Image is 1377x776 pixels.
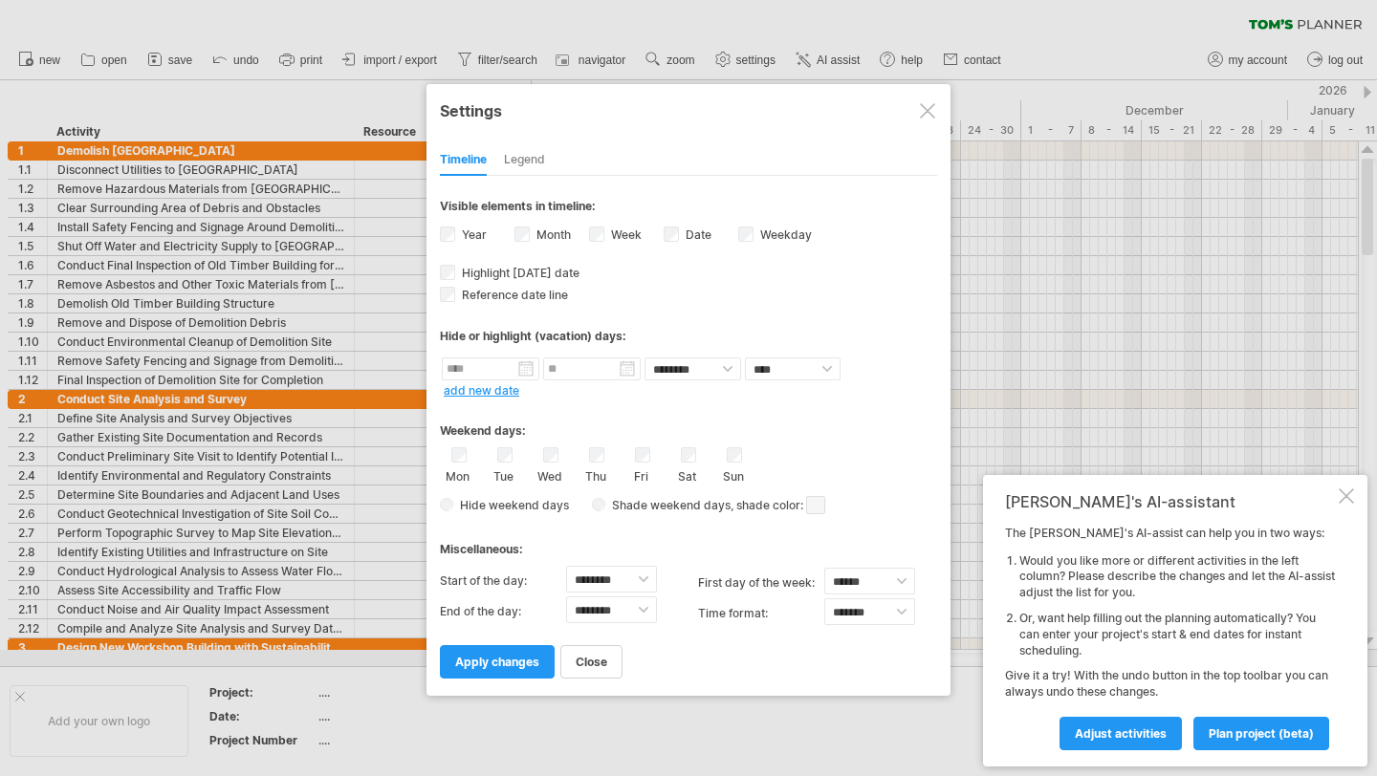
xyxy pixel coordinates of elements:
a: add new date [444,383,519,398]
label: Start of the day: [440,566,566,596]
span: close [576,655,607,669]
span: Highlight [DATE] date [458,266,579,280]
div: Timeline [440,145,487,176]
label: Weekday [756,227,812,242]
label: Thu [583,465,607,484]
label: End of the day: [440,596,566,627]
li: Would you like more or different activities in the left column? Please describe the changes and l... [1019,553,1335,601]
span: apply changes [455,655,539,669]
div: The [PERSON_NAME]'s AI-assist can help you in two ways: Give it a try! With the undo button in th... [1005,526,1335,749]
label: Fri [629,465,653,484]
a: Adjust activities [1060,717,1182,750]
a: apply changes [440,645,555,679]
label: Tue [492,465,515,484]
span: Shade weekend days [605,498,731,512]
div: Hide or highlight (vacation) days: [440,329,937,343]
div: Weekend days: [440,405,937,442]
span: Adjust activities [1075,726,1167,741]
span: Reference date line [458,288,568,302]
div: Legend [504,145,545,176]
div: [PERSON_NAME]'s AI-assistant [1005,492,1335,511]
div: Miscellaneous: [440,524,937,561]
li: Or, want help filling out the planning automatically? You can enter your project's start & end da... [1019,611,1335,658]
span: , shade color: [731,494,825,517]
label: Time format: [698,598,824,629]
label: Date [682,227,711,242]
label: Mon [446,465,470,484]
span: plan project (beta) [1209,726,1314,741]
a: close [560,645,623,679]
label: Month [533,227,571,242]
span: click here to change the shade color [806,496,825,514]
label: first day of the week: [698,568,824,598]
div: Visible elements in timeline: [440,199,937,219]
label: Sat [675,465,699,484]
span: Hide weekend days [453,498,569,512]
label: Wed [537,465,561,484]
label: Sun [721,465,745,484]
label: Week [607,227,642,242]
a: plan project (beta) [1193,717,1329,750]
label: Year [458,227,487,242]
div: Settings [440,93,937,127]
